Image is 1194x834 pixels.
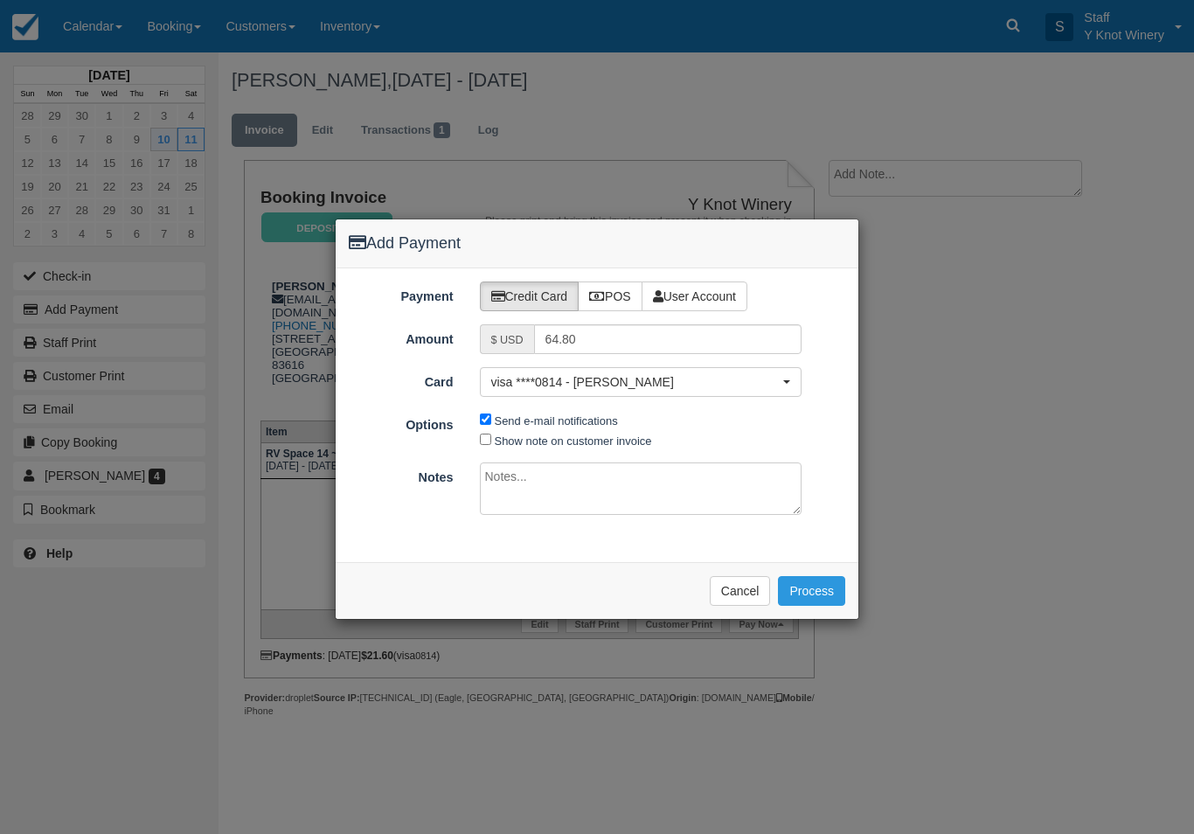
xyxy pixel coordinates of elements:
[495,434,652,448] label: Show note on customer invoice
[534,324,802,354] input: Valid amount required.
[495,414,618,427] label: Send e-mail notifications
[480,367,802,397] button: visa ****0814 - [PERSON_NAME]
[710,576,771,606] button: Cancel
[336,410,467,434] label: Options
[336,324,467,349] label: Amount
[336,367,467,392] label: Card
[491,373,780,391] span: visa ****0814 - [PERSON_NAME]
[491,334,524,346] small: $ USD
[778,576,845,606] button: Process
[336,281,467,306] label: Payment
[349,233,845,255] h4: Add Payment
[336,462,467,487] label: Notes
[480,281,580,311] label: Credit Card
[578,281,642,311] label: POS
[642,281,747,311] label: User Account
